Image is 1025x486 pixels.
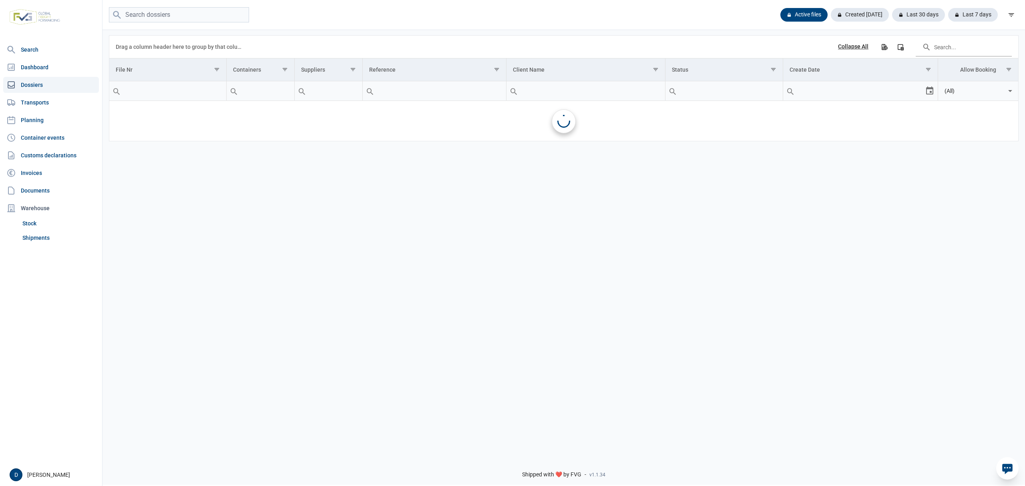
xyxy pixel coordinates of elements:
span: Show filter options for column 'Suppliers' [350,66,356,72]
input: Filter cell [363,81,506,100]
span: Show filter options for column 'Create Date' [925,66,931,72]
input: Filter cell [295,81,362,100]
a: Invoices [3,165,99,181]
a: Stock [19,216,99,231]
span: v1.1.34 [589,472,605,478]
div: Export all data to Excel [877,40,891,54]
div: Collapse All [838,43,868,50]
div: Reference [369,66,396,73]
div: Active files [780,8,828,22]
img: FVG - Global freight forwarding [6,6,63,28]
div: Containers [233,66,261,73]
td: Filter cell [227,81,295,101]
span: No data [109,116,1018,125]
td: Filter cell [665,81,783,101]
span: Shipped with ❤️ by FVG [522,471,581,478]
div: Drag a column header here to group by that column [116,40,244,53]
div: Last 30 days [892,8,945,22]
span: Show filter options for column 'Client Name' [653,66,659,72]
a: Shipments [19,231,99,245]
a: Documents [3,183,99,199]
a: Customs declarations [3,147,99,163]
div: File Nr [116,66,133,73]
a: Dashboard [3,59,99,75]
a: Search [3,42,99,58]
td: Column Reference [363,58,506,81]
div: Create Date [790,66,820,73]
div: Select [925,81,935,100]
div: Search box [109,81,124,100]
td: Filter cell [363,81,506,101]
div: Select [1005,81,1015,100]
div: Created [DATE] [831,8,889,22]
input: Search dossiers [109,7,249,23]
a: Transports [3,94,99,110]
div: Search box [363,81,377,100]
div: Search box [783,81,798,100]
td: Column Suppliers [295,58,363,81]
input: Filter cell [783,81,925,100]
div: Allow Booking [960,66,996,73]
div: Search box [227,81,241,100]
td: Filter cell [938,81,1018,101]
div: filter [1004,8,1019,22]
td: Filter cell [506,81,665,101]
div: Loading... [557,115,570,128]
button: D [10,468,22,481]
input: Search in the data grid [916,37,1012,56]
div: Data grid toolbar [116,36,1012,58]
td: Column Containers [227,58,295,81]
div: [PERSON_NAME] [10,468,97,481]
div: Suppliers [301,66,325,73]
div: Client Name [513,66,545,73]
div: Last 7 days [948,8,998,22]
div: Search box [295,81,309,100]
span: Show filter options for column 'Status' [770,66,776,72]
td: Column File Nr [109,58,227,81]
td: Column Status [665,58,783,81]
span: - [585,471,586,478]
span: Show filter options for column 'Allow Booking' [1006,66,1012,72]
input: Filter cell [227,81,294,100]
td: Column Create Date [783,58,938,81]
input: Filter cell [665,81,783,100]
td: Column Client Name [506,58,665,81]
a: Dossiers [3,77,99,93]
span: Show filter options for column 'File Nr' [214,66,220,72]
td: Filter cell [295,81,363,101]
td: Column Allow Booking [938,58,1018,81]
td: Filter cell [109,81,227,101]
div: Search box [665,81,680,100]
div: Status [672,66,688,73]
div: Search box [506,81,521,100]
div: Warehouse [3,200,99,216]
input: Filter cell [938,81,1005,100]
a: Planning [3,112,99,128]
span: Show filter options for column 'Reference' [494,66,500,72]
input: Filter cell [506,81,665,100]
div: Column Chooser [893,40,908,54]
td: Filter cell [783,81,938,101]
span: Show filter options for column 'Containers' [282,66,288,72]
input: Filter cell [109,81,226,100]
a: Container events [3,130,99,146]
